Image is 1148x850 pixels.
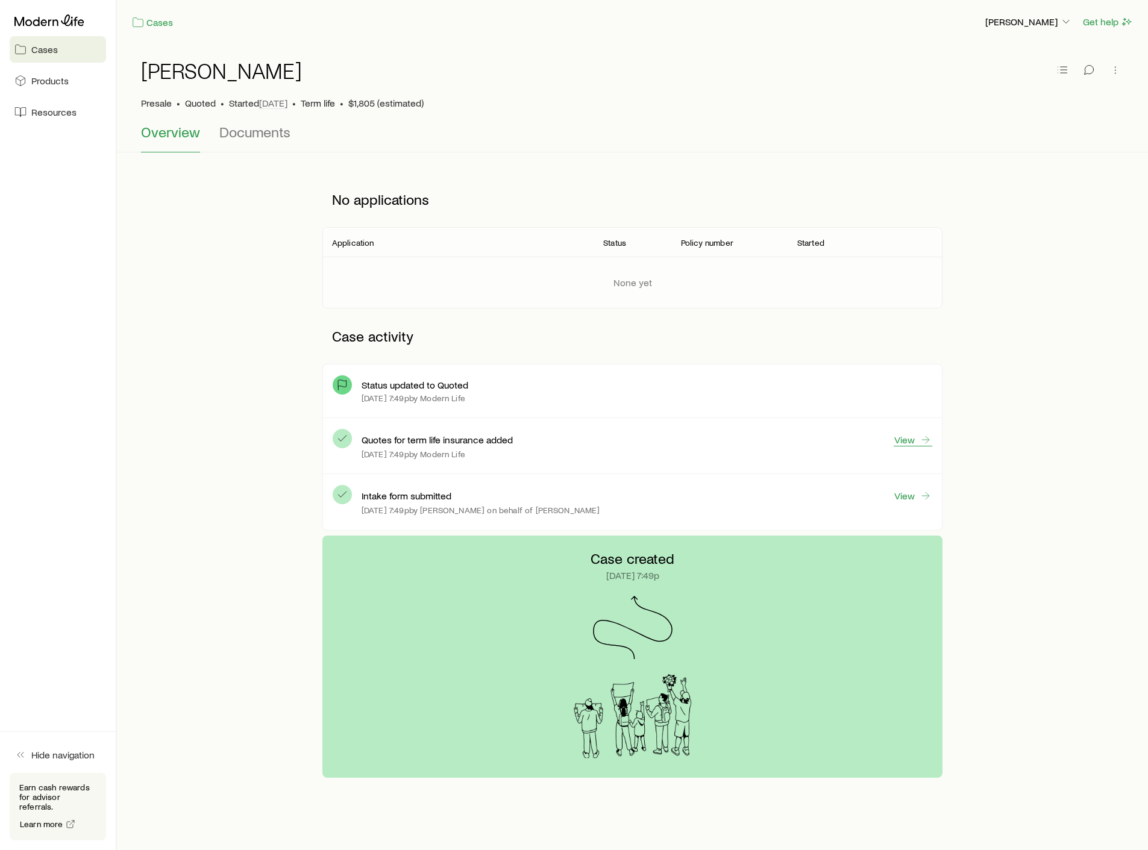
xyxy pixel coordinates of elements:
span: • [221,97,224,109]
p: Case activity [322,318,943,354]
span: Resources [31,106,77,118]
p: Earn cash rewards for advisor referrals. [19,783,96,811]
p: Policy number [681,238,733,248]
img: Arrival Signs [562,674,703,758]
p: [PERSON_NAME] [985,16,1072,28]
p: Intake form submitted [362,490,451,502]
button: Get help [1082,15,1134,29]
a: Resources [10,99,106,125]
span: • [340,97,343,109]
p: Status updated to Quoted [362,379,468,391]
span: Cases [31,43,58,55]
span: Hide navigation [31,749,95,761]
h1: [PERSON_NAME] [141,58,302,83]
span: Quoted [185,97,216,109]
p: Presale [141,97,172,109]
p: Status [603,238,626,248]
span: • [292,97,296,109]
p: [DATE] 7:49p by Modern Life [362,393,465,403]
p: None yet [613,277,652,289]
span: Term life [301,97,335,109]
button: Hide navigation [10,742,106,768]
span: $1,805 (estimated) [348,97,424,109]
p: [DATE] 7:49p [606,569,659,581]
span: [DATE] [259,97,287,109]
p: [DATE] 7:49p by [PERSON_NAME] on behalf of [PERSON_NAME] [362,505,600,515]
span: Products [31,75,69,87]
a: View [894,433,932,446]
div: Case details tabs [141,123,1124,152]
a: Cases [131,16,174,30]
span: Learn more [20,820,63,828]
span: • [177,97,180,109]
p: No applications [322,181,943,217]
button: [PERSON_NAME] [985,15,1073,30]
a: View [894,489,932,502]
p: Application [332,238,374,248]
p: Started [229,97,287,109]
div: Earn cash rewards for advisor referrals.Learn more [10,773,106,840]
p: Quotes for term life insurance added [362,434,513,446]
span: Overview [141,123,200,140]
span: Documents [219,123,290,140]
p: Started [797,238,824,248]
p: [DATE] 7:49p by Modern Life [362,449,465,459]
a: Products [10,67,106,94]
p: Case created [591,550,674,567]
a: Cases [10,36,106,63]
